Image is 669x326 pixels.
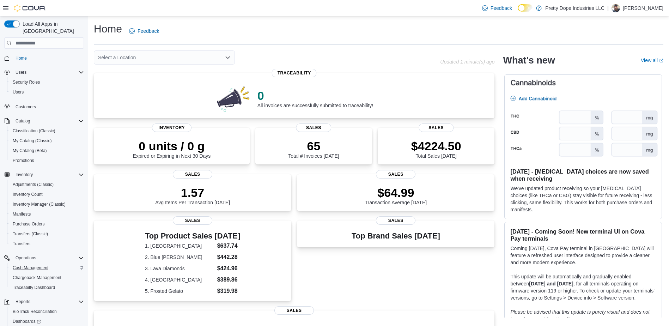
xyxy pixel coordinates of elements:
[529,281,573,286] strong: [DATE] and [DATE]
[13,158,34,163] span: Promotions
[16,255,36,261] span: Operations
[13,285,55,290] span: Traceabilty Dashboard
[411,139,461,153] p: $4224.50
[7,180,87,189] button: Adjustments (Classic)
[145,232,240,240] h3: Top Product Sales [DATE]
[10,190,84,199] span: Inventory Count
[352,232,440,240] h3: Top Brand Sales [DATE]
[13,68,29,77] button: Users
[376,216,415,225] span: Sales
[13,170,36,179] button: Inventory
[376,170,415,179] span: Sales
[215,84,252,113] img: 0
[13,309,57,314] span: BioTrack Reconciliation
[10,230,84,238] span: Transfers (Classic)
[7,156,87,165] button: Promotions
[155,186,230,205] div: Avg Items Per Transaction [DATE]
[10,88,26,96] a: Users
[659,59,663,63] svg: External link
[13,102,84,111] span: Customers
[173,216,212,225] span: Sales
[510,228,656,242] h3: [DATE] - Coming Soon! New terminal UI on Cova Pay terminals
[13,319,41,324] span: Dashboards
[16,299,30,304] span: Reports
[225,55,231,60] button: Open list of options
[10,240,33,248] a: Transfers
[7,219,87,229] button: Purchase Orders
[16,104,36,110] span: Customers
[13,297,84,306] span: Reports
[13,221,45,227] span: Purchase Orders
[13,89,24,95] span: Users
[612,4,620,12] div: Justin Jeffers
[419,123,454,132] span: Sales
[16,172,33,177] span: Inventory
[272,69,317,77] span: Traceability
[10,180,56,189] a: Adjustments (Classic)
[13,254,84,262] span: Operations
[607,4,609,12] p: |
[10,264,51,272] a: Cash Management
[7,239,87,249] button: Transfers
[10,317,84,326] span: Dashboards
[173,170,212,179] span: Sales
[7,283,87,292] button: Traceabilty Dashboard
[13,265,48,271] span: Cash Management
[13,241,30,247] span: Transfers
[138,28,159,35] span: Feedback
[7,77,87,87] button: Security Roles
[13,201,66,207] span: Inventory Manager (Classic)
[10,200,68,209] a: Inventory Manager (Classic)
[288,139,339,153] p: 65
[16,55,27,61] span: Home
[10,317,44,326] a: Dashboards
[641,58,663,63] a: View allExternal link
[133,139,211,153] p: 0 units / 0 g
[7,263,87,273] button: Cash Management
[13,128,55,134] span: Classification (Classic)
[518,4,533,12] input: Dark Mode
[13,54,84,62] span: Home
[479,1,515,15] a: Feedback
[274,306,314,315] span: Sales
[10,78,43,86] a: Security Roles
[510,185,656,213] p: We've updated product receiving so your [MEDICAL_DATA] choices (like THCa or CBG) stay visible fo...
[503,55,555,66] h2: What's new
[10,137,55,145] a: My Catalog (Classic)
[296,123,331,132] span: Sales
[13,54,30,62] a: Home
[10,127,84,135] span: Classification (Classic)
[13,103,39,111] a: Customers
[7,146,87,156] button: My Catalog (Beta)
[155,186,230,200] p: 1.57
[13,192,43,197] span: Inventory Count
[16,118,30,124] span: Catalog
[145,276,214,283] dt: 4. [GEOGRAPHIC_DATA]
[10,307,84,316] span: BioTrack Reconciliation
[126,24,162,38] a: Feedback
[13,117,84,125] span: Catalog
[10,220,84,228] span: Purchase Orders
[217,264,241,273] dd: $424.96
[510,168,656,182] h3: [DATE] - [MEDICAL_DATA] choices are now saved when receiving
[510,309,650,322] em: Please be advised that this update is purely visual and does not impact payment functionality.
[145,288,214,295] dt: 5. Frosted Gelato
[7,199,87,209] button: Inventory Manager (Classic)
[10,264,84,272] span: Cash Management
[13,68,84,77] span: Users
[10,273,64,282] a: Chargeback Management
[10,146,84,155] span: My Catalog (Beta)
[10,273,84,282] span: Chargeback Management
[10,190,45,199] a: Inventory Count
[1,101,87,111] button: Customers
[10,156,84,165] span: Promotions
[217,276,241,284] dd: $389.86
[365,186,427,200] p: $64.99
[10,200,84,209] span: Inventory Manager (Classic)
[510,273,656,301] p: This update will be automatically and gradually enabled between , for all terminals operating on ...
[10,127,58,135] a: Classification (Classic)
[217,242,241,250] dd: $637.74
[411,139,461,159] div: Total Sales [DATE]
[10,88,84,96] span: Users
